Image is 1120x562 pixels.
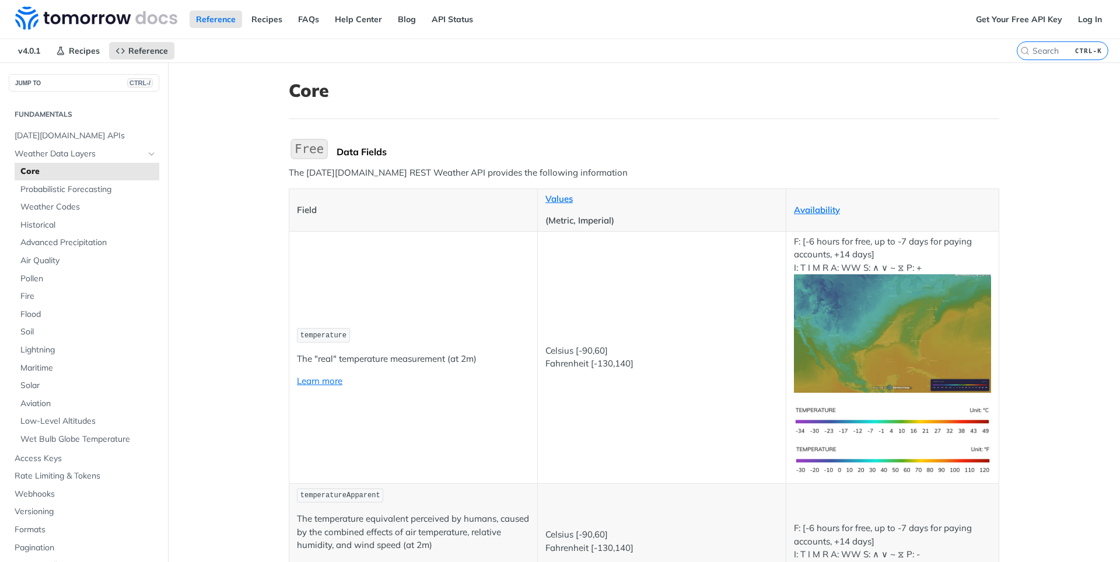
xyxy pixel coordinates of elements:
[328,11,388,28] a: Help Center
[20,291,156,302] span: Fire
[20,362,156,374] span: Maritime
[20,344,156,356] span: Lightning
[15,217,159,234] a: Historical
[9,486,159,503] a: Webhooks
[9,450,159,467] a: Access Keys
[15,198,159,216] a: Weather Codes
[15,234,159,252] a: Advanced Precipitation
[15,395,159,413] a: Aviation
[20,201,156,213] span: Weather Codes
[292,11,325,28] a: FAQs
[794,274,991,393] img: temperature
[20,273,156,285] span: Pollen
[300,331,346,340] span: temperature
[9,503,159,521] a: Versioning
[15,288,159,305] a: Fire
[545,344,778,371] p: Celsius [-90,60] Fahrenheit [-130,140]
[9,467,159,485] a: Rate Limiting & Tokens
[289,80,999,101] h1: Core
[794,522,991,561] p: F: [-6 hours for free, up to -7 days for paying accounts, +14 days] I: T I M R A: WW S: ∧ ∨ ~ ⧖ P: -
[15,524,156,536] span: Formats
[20,326,156,338] span: Soil
[9,521,159,539] a: Formats
[20,166,156,177] span: Core
[20,434,156,445] span: Wet Bulb Globe Temperature
[297,512,530,552] p: The temperature equivalent perceived by humans, caused by the combined effects of air temperature...
[297,204,530,217] p: Field
[545,214,778,228] p: (Metric, Imperial)
[15,359,159,377] a: Maritime
[337,146,999,158] div: Data Fields
[15,431,159,448] a: Wet Bulb Globe Temperature
[794,327,991,338] span: Expand image
[15,470,156,482] span: Rate Limiting & Tokens
[1020,46,1030,55] svg: Search
[794,402,991,441] img: temperature-si
[20,398,156,410] span: Aviation
[15,306,159,323] a: Flood
[15,377,159,395] a: Solar
[15,506,156,518] span: Versioning
[20,255,156,267] span: Air Quality
[20,309,156,320] span: Flood
[15,542,156,554] span: Pagination
[1072,11,1108,28] a: Log In
[297,352,530,366] p: The "real" temperature measurement (at 2m)
[20,416,156,427] span: Low-Level Altitudes
[15,453,156,465] span: Access Keys
[128,46,168,56] span: Reference
[15,130,156,142] span: [DATE][DOMAIN_NAME] APIs
[289,166,999,180] p: The [DATE][DOMAIN_NAME] REST Weather API provides the following information
[425,11,480,28] a: API Status
[15,341,159,359] a: Lightning
[15,488,156,500] span: Webhooks
[9,109,159,120] h2: Fundamentals
[794,204,840,215] a: Availability
[970,11,1069,28] a: Get Your Free API Key
[15,413,159,430] a: Low-Level Altitudes
[127,78,153,88] span: CTRL-/
[9,539,159,557] a: Pagination
[794,414,991,425] span: Expand image
[545,193,573,204] a: Values
[20,184,156,196] span: Probabilistic Forecasting
[15,323,159,341] a: Soil
[794,441,991,480] img: temperature-us
[794,235,991,393] p: F: [-6 hours for free, up to -7 days for paying accounts, +14 days] I: T I M R A: WW S: ∧ ∨ ~ ⧖ P: +
[545,528,778,554] p: Celsius [-90,60] Fahrenheit [-130,140]
[9,74,159,92] button: JUMP TOCTRL-/
[15,148,144,160] span: Weather Data Layers
[9,145,159,163] a: Weather Data LayersHide subpages for Weather Data Layers
[391,11,422,28] a: Blog
[15,6,177,30] img: Tomorrow.io Weather API Docs
[12,42,47,60] span: v4.0.1
[9,127,159,145] a: [DATE][DOMAIN_NAME] APIs
[15,181,159,198] a: Probabilistic Forecasting
[1072,45,1105,57] kbd: CTRL-K
[20,380,156,392] span: Solar
[297,375,342,386] a: Learn more
[20,237,156,249] span: Advanced Precipitation
[794,453,991,465] span: Expand image
[109,42,174,60] a: Reference
[300,491,380,500] span: temperatureApparent
[69,46,100,56] span: Recipes
[15,252,159,270] a: Air Quality
[190,11,242,28] a: Reference
[147,149,156,159] button: Hide subpages for Weather Data Layers
[50,42,106,60] a: Recipes
[15,270,159,288] a: Pollen
[245,11,289,28] a: Recipes
[20,219,156,231] span: Historical
[15,163,159,180] a: Core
